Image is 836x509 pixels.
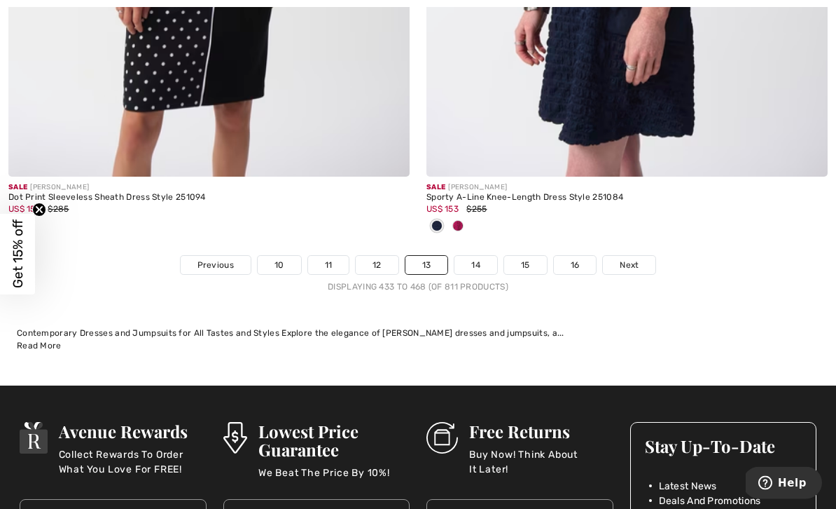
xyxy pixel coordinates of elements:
[20,423,48,454] img: Avenue Rewards
[405,257,448,275] a: 13
[8,194,410,203] div: Dot Print Sleeveless Sheath Dress Style 251094
[447,216,468,239] div: Geranium
[469,448,613,476] p: Buy Now! Think About It Later!
[426,205,459,215] span: US$ 153
[197,259,234,272] span: Previous
[426,194,828,203] div: Sporty A-Line Knee-Length Dress Style 251084
[554,257,597,275] a: 16
[258,423,410,459] h3: Lowest Price Guarantee
[659,494,761,509] span: Deals And Promotions
[59,423,207,441] h3: Avenue Rewards
[181,257,251,275] a: Previous
[258,257,301,275] a: 10
[258,466,410,494] p: We Beat The Price By 10%!
[620,259,639,272] span: Next
[426,183,828,194] div: [PERSON_NAME]
[504,257,547,275] a: 15
[469,423,613,441] h3: Free Returns
[746,467,822,502] iframe: Opens a widget where you can find more information
[466,205,487,215] span: $255
[426,216,447,239] div: Midnight Blue
[603,257,655,275] a: Next
[48,205,69,215] span: $285
[8,184,27,192] span: Sale
[308,257,349,275] a: 11
[454,257,497,275] a: 14
[17,327,819,340] div: Contemporary Dresses and Jumpsuits for All Tastes and Styles Explore the elegance of [PERSON_NAME...
[8,205,40,215] span: US$ 157
[645,437,802,456] h3: Stay Up-To-Date
[356,257,398,275] a: 12
[10,220,26,289] span: Get 15% off
[426,423,458,454] img: Free Returns
[59,448,207,476] p: Collect Rewards To Order What You Love For FREE!
[426,184,445,192] span: Sale
[8,183,410,194] div: [PERSON_NAME]
[17,341,62,351] span: Read More
[32,203,46,217] button: Close teaser
[223,423,247,454] img: Lowest Price Guarantee
[659,480,717,494] span: Latest News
